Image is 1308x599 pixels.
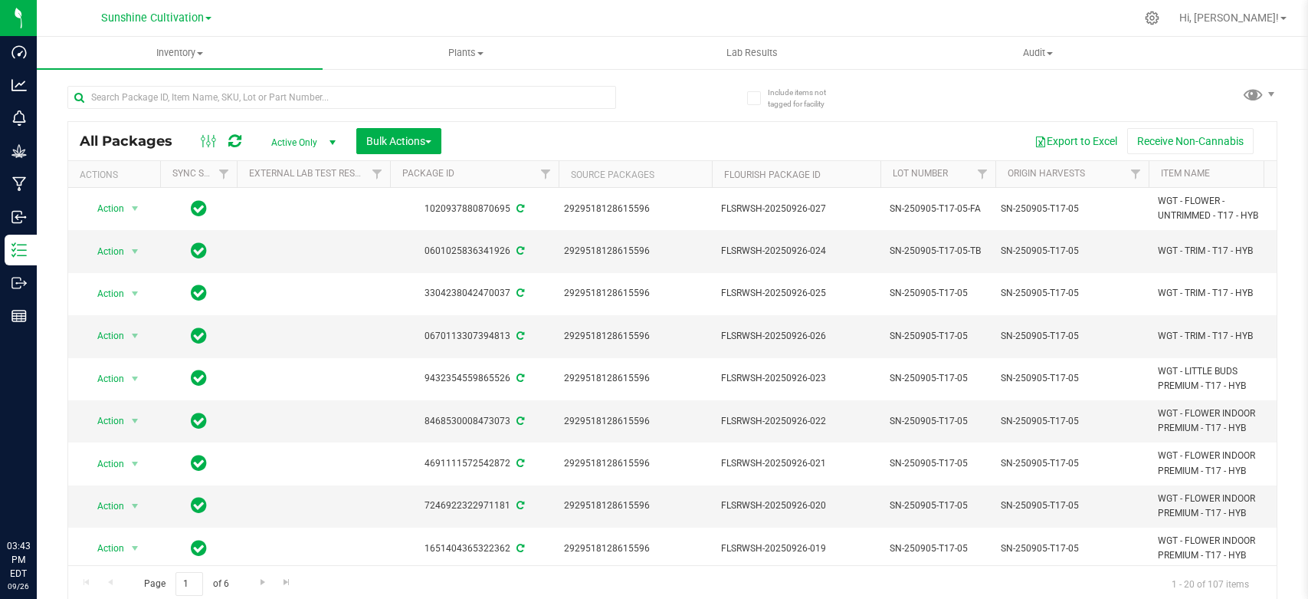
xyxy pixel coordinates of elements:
span: FLSRWSH-20250926-022 [721,414,871,429]
div: Value 1: 2929518128615596 [564,329,707,344]
a: Go to the next page [251,572,274,593]
div: Value 1: SN-250905-T17-05 [1001,329,1144,344]
span: All Packages [80,133,188,150]
div: 1651404365322362 [388,541,561,556]
div: Value 1: SN-250905-T17-05 [1001,244,1144,258]
span: Hi, [PERSON_NAME]! [1179,12,1279,24]
div: 3304238042470037 [388,286,561,301]
span: SN-250905-T17-05 [890,414,986,429]
a: Origin Harvests [1008,168,1085,179]
div: Value 1: SN-250905-T17-05 [1001,286,1144,301]
span: Sync from Compliance System [514,543,524,554]
span: WGT - LITTLE BUDS PREMIUM - T17 - HYB [1158,364,1274,393]
span: Action [84,368,125,390]
span: select [126,495,145,517]
span: Include items not tagged for facility [768,87,844,110]
span: select [126,325,145,347]
div: Value 1: SN-250905-T17-05 [1001,202,1144,216]
inline-svg: Inbound [11,209,27,225]
iframe: Resource center [15,476,61,522]
div: 0601025836341926 [388,244,561,258]
a: Item Name [1161,168,1210,179]
span: SN-250905-T17-05 [890,371,986,386]
span: select [126,453,145,475]
a: Inventory [37,37,323,69]
input: 1 [175,572,203,596]
a: Sync Status [172,168,231,179]
span: Plants [323,46,608,60]
input: Search Package ID, Item Name, SKU, Lot or Part Number... [67,86,616,109]
inline-svg: Analytics [11,77,27,93]
p: 09/26 [7,581,30,592]
span: Action [84,198,125,219]
a: Filter [211,161,237,187]
span: In Sync [191,410,207,432]
span: Sync from Compliance System [514,288,524,298]
inline-svg: Monitoring [11,110,27,126]
span: Page of 6 [131,572,241,596]
span: Action [84,325,125,347]
span: SN-250905-T17-05 [890,329,986,344]
span: SN-250905-T17-05 [890,286,986,301]
div: 7246922322971181 [388,499,561,513]
div: Value 1: 2929518128615596 [564,286,707,301]
inline-svg: Inventory [11,242,27,258]
a: Lot Number [893,168,948,179]
span: In Sync [191,453,207,474]
span: FLSRWSH-20250926-024 [721,244,871,258]
a: Filter [970,161,995,187]
p: 03:43 PM EDT [7,539,30,581]
inline-svg: Outbound [11,275,27,291]
span: FLSRWSH-20250926-026 [721,329,871,344]
a: Package ID [402,168,454,179]
span: FLSRWSH-20250926-027 [721,202,871,216]
iframe: Resource center unread badge [45,474,64,492]
span: WGT - FLOWER INDOOR PREMIUM - T17 - HYB [1158,534,1274,563]
th: Source Packages [559,161,712,188]
span: SN-250905-T17-05 [890,456,986,471]
button: Export to Excel [1024,128,1127,154]
div: 8468530008473073 [388,414,561,429]
span: FLSRWSH-20250926-025 [721,286,871,301]
div: Manage settings [1142,11,1162,25]
button: Receive Non-Cannabis [1127,128,1254,154]
span: select [126,241,145,262]
span: Sync from Compliance System [514,458,524,469]
a: Audit [895,37,1181,69]
span: Sync from Compliance System [514,245,524,256]
span: In Sync [191,495,207,516]
span: 1 - 20 of 107 items [1159,572,1261,595]
span: Lab Results [706,46,798,60]
a: Plants [323,37,608,69]
div: 1020937880870695 [388,202,561,216]
span: select [126,198,145,219]
div: Value 1: 2929518128615596 [564,414,707,429]
a: Lab Results [609,37,895,69]
span: Action [84,410,125,432]
span: FLSRWSH-20250926-020 [721,499,871,513]
span: Sync from Compliance System [514,416,524,426]
a: Filter [1123,161,1149,187]
a: Filter [365,161,390,187]
div: 9432354559865526 [388,371,561,386]
div: Value 1: 2929518128615596 [564,371,707,386]
span: SN-250905-T17-05-FA [890,202,986,216]
span: WGT - FLOWER - UNTRIMMED - T17 - HYB [1158,194,1274,223]
span: select [126,410,145,432]
div: Value 1: SN-250905-T17-05 [1001,371,1144,386]
span: Sunshine Cultivation [101,12,204,25]
span: FLSRWSH-20250926-021 [721,456,871,471]
span: select [126,538,145,559]
span: Sync from Compliance System [514,373,524,383]
div: Value 1: SN-250905-T17-05 [1001,456,1144,471]
span: Action [84,495,125,517]
span: In Sync [191,282,207,304]
a: Filter [1257,161,1283,187]
span: FLSRWSH-20250926-019 [721,541,871,556]
span: Sync from Compliance System [514,500,524,511]
span: WGT - FLOWER INDOOR PREMIUM - T17 - HYB [1158,492,1274,521]
span: Action [84,283,125,304]
div: 0670113307394813 [388,329,561,344]
span: Audit [896,46,1180,60]
span: select [126,368,145,390]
